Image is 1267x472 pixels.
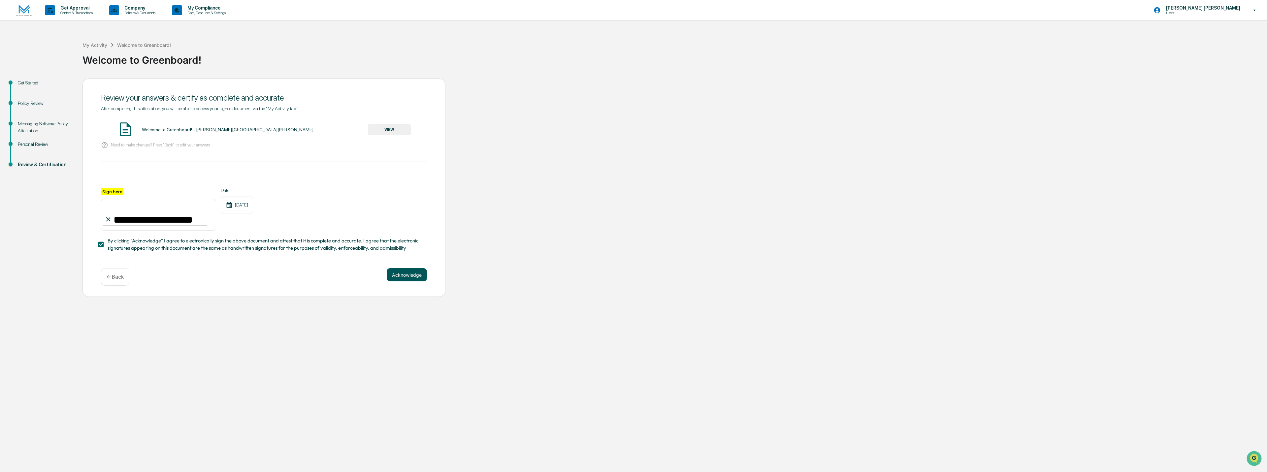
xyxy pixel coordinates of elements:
[117,42,171,48] div: Welcome to Greenboard!
[82,49,1264,66] div: Welcome to Greenboard!
[7,96,12,102] div: 🔎
[221,188,253,193] label: Date
[387,268,427,281] button: Acknowledge
[101,188,123,195] label: Sign here
[101,106,298,111] span: After completing this attestation, you will be able to access your signed document via the "My Ac...
[182,11,229,15] p: Data, Deadlines & Settings
[82,42,107,48] div: My Activity
[111,142,210,147] p: Need to make changes? Press "Back" to edit your answers
[1161,5,1244,11] p: [PERSON_NAME] [PERSON_NAME]
[18,120,72,134] div: Messaging Software Policy Attestation
[54,83,82,90] span: Attestations
[119,11,159,15] p: Policies & Documents
[18,141,72,148] div: Personal Review
[55,5,96,11] p: Get Approval
[45,80,84,92] a: 🗄️Attestations
[112,52,120,60] button: Start new chat
[47,111,80,117] a: Powered byPylon
[142,127,313,132] div: Welcome to Greenboard! - [PERSON_NAME][GEOGRAPHIC_DATA][PERSON_NAME]
[182,5,229,11] p: My Compliance
[18,100,72,107] div: Policy Review
[7,14,120,24] p: How can we help?
[107,274,124,280] p: ← Back
[22,57,83,62] div: We're available if you need us!
[13,96,42,102] span: Data Lookup
[7,50,18,62] img: 1746055101610-c473b297-6a78-478c-a979-82029cc54cd1
[55,11,96,15] p: Content & Transactions
[368,124,411,135] button: VIEW
[18,79,72,86] div: Get Started
[7,84,12,89] div: 🖐️
[1161,11,1225,15] p: Users
[117,121,134,138] img: Document Icon
[221,197,253,213] div: [DATE]
[4,93,44,105] a: 🔎Data Lookup
[18,161,72,168] div: Review & Certification
[22,50,108,57] div: Start new chat
[66,112,80,117] span: Pylon
[108,237,422,252] span: By clicking "Acknowledge" I agree to electronically sign the above document and attest that it is...
[1246,450,1264,468] iframe: Open customer support
[101,93,427,103] div: Review your answers & certify as complete and accurate
[48,84,53,89] div: 🗄️
[16,5,32,16] img: logo
[4,80,45,92] a: 🖐️Preclearance
[13,83,43,90] span: Preclearance
[119,5,159,11] p: Company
